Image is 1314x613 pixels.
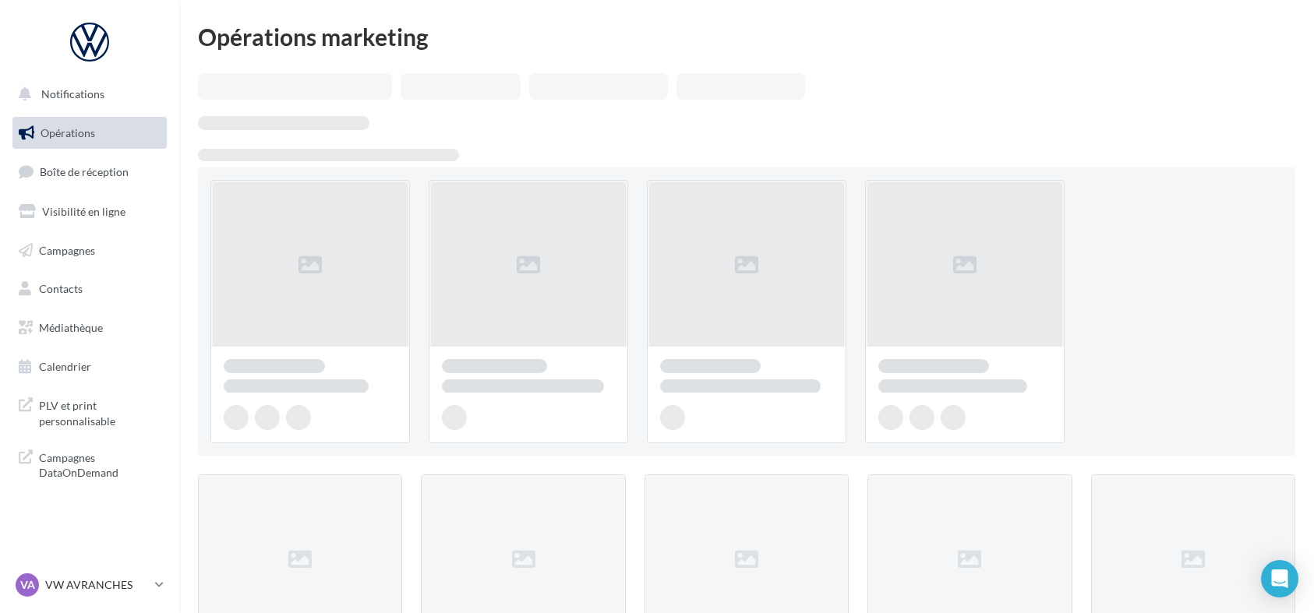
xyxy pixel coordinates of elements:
[9,441,170,487] a: Campagnes DataOnDemand
[45,577,149,593] p: VW AVRANCHES
[9,351,170,383] a: Calendrier
[39,360,91,373] span: Calendrier
[9,117,170,150] a: Opérations
[9,234,170,267] a: Campagnes
[39,243,95,256] span: Campagnes
[9,196,170,228] a: Visibilité en ligne
[39,447,161,481] span: Campagnes DataOnDemand
[40,165,129,178] span: Boîte de réception
[41,126,95,139] span: Opérations
[198,25,1295,48] div: Opérations marketing
[9,312,170,344] a: Médiathèque
[9,273,170,305] a: Contacts
[20,577,35,593] span: VA
[9,389,170,435] a: PLV et print personnalisable
[39,282,83,295] span: Contacts
[12,570,167,600] a: VA VW AVRANCHES
[39,321,103,334] span: Médiathèque
[42,205,125,218] span: Visibilité en ligne
[1261,560,1298,597] div: Open Intercom Messenger
[9,78,164,111] button: Notifications
[41,87,104,100] span: Notifications
[9,155,170,188] a: Boîte de réception
[39,395,161,428] span: PLV et print personnalisable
